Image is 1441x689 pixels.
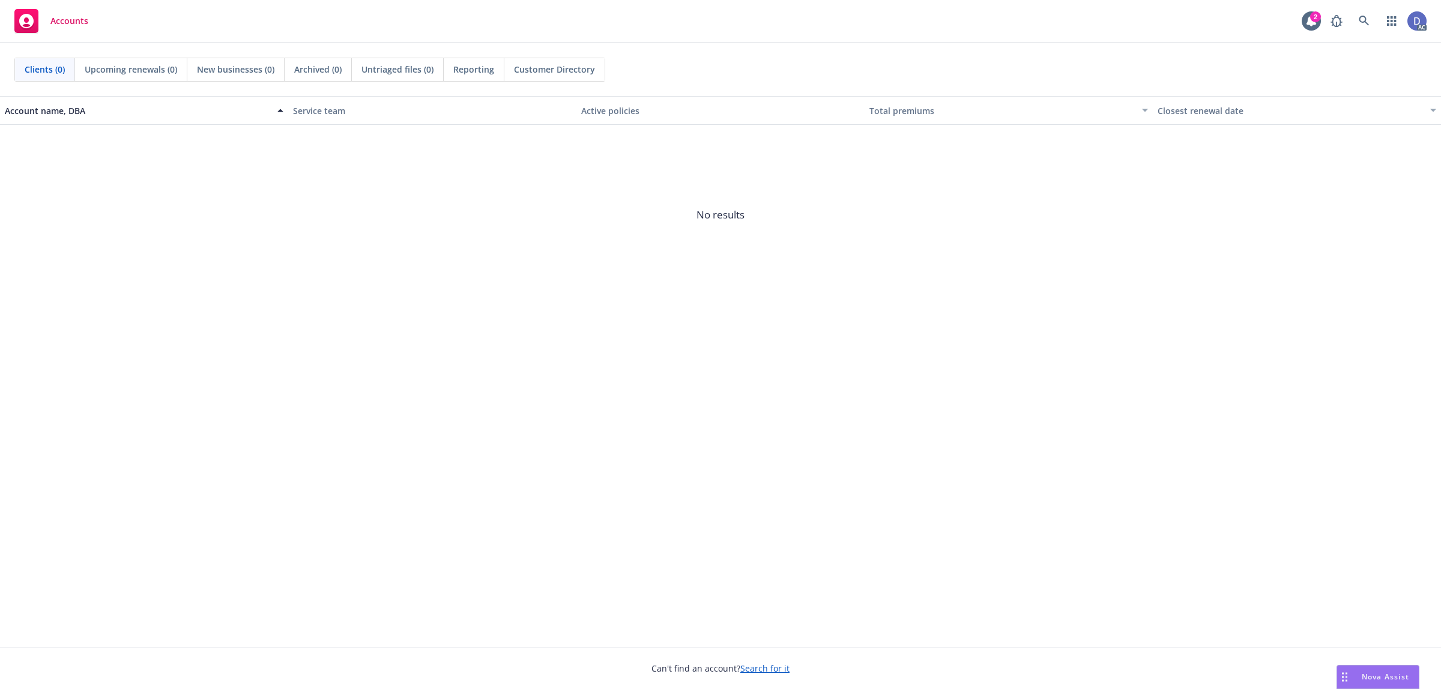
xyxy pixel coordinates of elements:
span: Untriaged files (0) [361,63,434,76]
a: Report a Bug [1325,9,1349,33]
button: Closest renewal date [1153,96,1441,125]
div: Closest renewal date [1158,104,1423,117]
img: photo [1407,11,1427,31]
span: Archived (0) [294,63,342,76]
span: Can't find an account? [651,662,790,675]
button: Nova Assist [1337,665,1419,689]
div: Active policies [581,104,860,117]
span: Upcoming renewals (0) [85,63,177,76]
button: Service team [288,96,576,125]
div: Total premiums [869,104,1135,117]
a: Search [1352,9,1376,33]
a: Search for it [740,663,790,674]
div: Drag to move [1337,666,1352,688]
div: Account name, DBA [5,104,270,117]
span: Clients (0) [25,63,65,76]
span: Accounts [50,16,88,26]
span: New businesses (0) [197,63,274,76]
button: Total premiums [865,96,1153,125]
a: Switch app [1380,9,1404,33]
a: Accounts [10,4,93,38]
button: Active policies [576,96,865,125]
span: Reporting [453,63,494,76]
div: 2 [1310,11,1321,22]
span: Customer Directory [514,63,595,76]
span: Nova Assist [1362,672,1409,682]
div: Service team [293,104,572,117]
